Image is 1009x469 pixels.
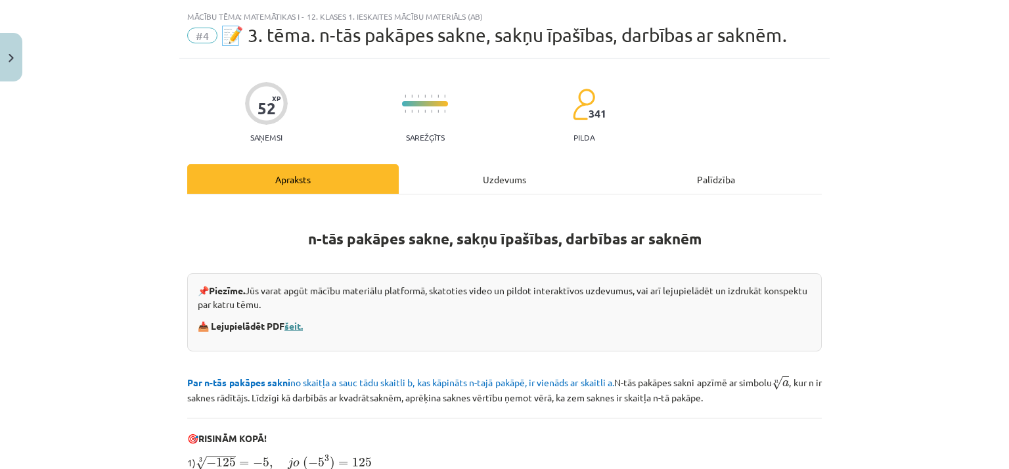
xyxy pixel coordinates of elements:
[424,95,426,98] img: icon-short-line-57e1e144782c952c97e751825c79c345078a6d821885a25fce030b3d8c18986b.svg
[187,12,822,21] div: Mācību tēma: Matemātikas i - 12. klases 1. ieskaites mācību materiāls (ab)
[424,110,426,113] img: icon-short-line-57e1e144782c952c97e751825c79c345078a6d821885a25fce030b3d8c18986b.svg
[325,455,329,462] span: 3
[418,110,419,113] img: icon-short-line-57e1e144782c952c97e751825c79c345078a6d821885a25fce030b3d8c18986b.svg
[198,432,267,444] b: RISINĀM KOPĀ!
[272,95,280,102] span: XP
[437,110,439,113] img: icon-short-line-57e1e144782c952c97e751825c79c345078a6d821885a25fce030b3d8c18986b.svg
[269,462,273,469] span: ,
[198,320,305,332] strong: 📥 Lejupielādēt PDF
[308,458,318,468] span: −
[293,460,300,467] span: o
[187,376,290,388] b: Par n-tās pakāpes sakni
[206,458,216,468] span: −
[352,458,372,467] span: 125
[187,373,822,405] p: N-tās pakāpes sakni apzīmē ar simbolu , kur n ir saknes rādītājs. Līdzīgi kā darbībās ar kvadrāts...
[209,284,245,296] strong: Piezīme.
[406,133,445,142] p: Sarežģīts
[572,88,595,121] img: students-c634bb4e5e11cddfef0936a35e636f08e4e9abd3cc4e673bd6f9a4125e45ecb1.svg
[318,458,325,467] span: 5
[444,95,445,98] img: icon-short-line-57e1e144782c952c97e751825c79c345078a6d821885a25fce030b3d8c18986b.svg
[221,24,787,46] span: 📝 3. tēma. n-tās pakāpes sakne, sakņu īpašības, darbības ar saknēm.
[610,164,822,194] div: Palīdzība
[411,110,413,113] img: icon-short-line-57e1e144782c952c97e751825c79c345078a6d821885a25fce030b3d8c18986b.svg
[288,457,293,469] span: j
[338,461,348,466] span: =
[405,95,406,98] img: icon-short-line-57e1e144782c952c97e751825c79c345078a6d821885a25fce030b3d8c18986b.svg
[187,164,399,194] div: Apraksts
[782,380,789,387] span: a
[437,95,439,98] img: icon-short-line-57e1e144782c952c97e751825c79c345078a6d821885a25fce030b3d8c18986b.svg
[772,376,782,390] span: √
[308,229,702,248] strong: n-tās pakāpes sakne, sakņu īpašības, darbības ar saknēm
[431,95,432,98] img: icon-short-line-57e1e144782c952c97e751825c79c345078a6d821885a25fce030b3d8c18986b.svg
[239,461,249,466] span: =
[187,376,614,388] span: no skaitļa a sauc tādu skaitli b, kas kāpināts n-tajā pakāpē, ir vienāds ar skaitli a.
[216,458,236,467] span: 125
[263,458,269,467] span: 5
[9,54,14,62] img: icon-close-lesson-0947bae3869378f0d4975bcd49f059093ad1ed9edebbc8119c70593378902aed.svg
[573,133,594,142] p: pilda
[411,95,413,98] img: icon-short-line-57e1e144782c952c97e751825c79c345078a6d821885a25fce030b3d8c18986b.svg
[284,320,303,332] a: šeit.
[418,95,419,98] img: icon-short-line-57e1e144782c952c97e751825c79c345078a6d821885a25fce030b3d8c18986b.svg
[253,458,263,468] span: −
[198,284,811,311] p: 📌 Jūs varat apgūt mācību materiālu platformā, skatoties video un pildot interaktīvos uzdevumus, v...
[405,110,406,113] img: icon-short-line-57e1e144782c952c97e751825c79c345078a6d821885a25fce030b3d8c18986b.svg
[245,133,288,142] p: Saņemsi
[187,432,822,445] p: 🎯
[399,164,610,194] div: Uzdevums
[589,108,606,120] span: 341
[258,99,276,118] div: 52
[444,110,445,113] img: icon-short-line-57e1e144782c952c97e751825c79c345078a6d821885a25fce030b3d8c18986b.svg
[431,110,432,113] img: icon-short-line-57e1e144782c952c97e751825c79c345078a6d821885a25fce030b3d8c18986b.svg
[187,28,217,43] span: #4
